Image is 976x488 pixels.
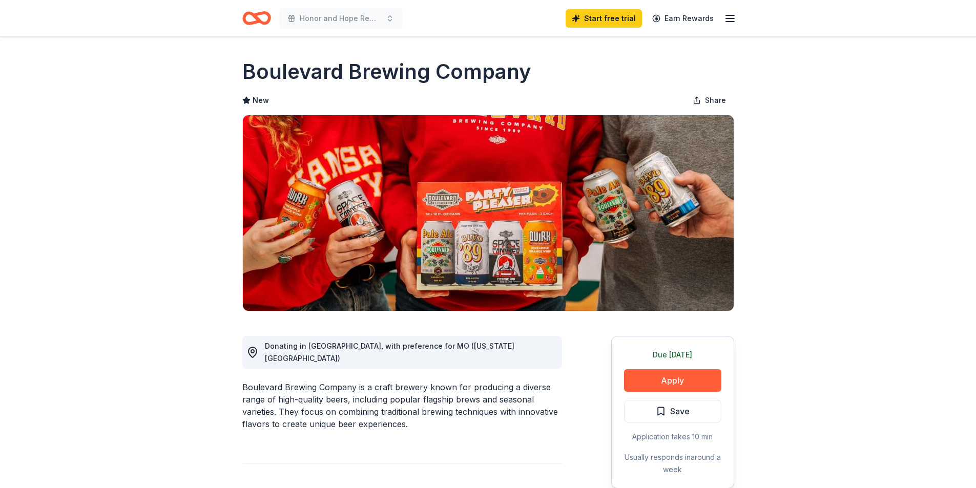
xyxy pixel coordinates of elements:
[253,94,269,107] span: New
[279,8,402,29] button: Honor and Hope Remembrance Walk
[624,431,721,443] div: Application takes 10 min
[624,349,721,361] div: Due [DATE]
[242,6,271,30] a: Home
[705,94,726,107] span: Share
[243,115,734,311] img: Image for Boulevard Brewing Company
[624,400,721,422] button: Save
[265,342,514,363] span: Donating in [GEOGRAPHIC_DATA], with preference for MO ([US_STATE][GEOGRAPHIC_DATA])
[242,57,531,86] h1: Boulevard Brewing Company
[684,90,734,111] button: Share
[646,9,720,28] a: Earn Rewards
[242,381,562,430] div: Boulevard Brewing Company is a craft brewery known for producing a diverse range of high-quality ...
[670,405,690,418] span: Save
[624,369,721,392] button: Apply
[624,451,721,476] div: Usually responds in around a week
[300,12,382,25] span: Honor and Hope Remembrance Walk
[566,9,642,28] a: Start free trial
